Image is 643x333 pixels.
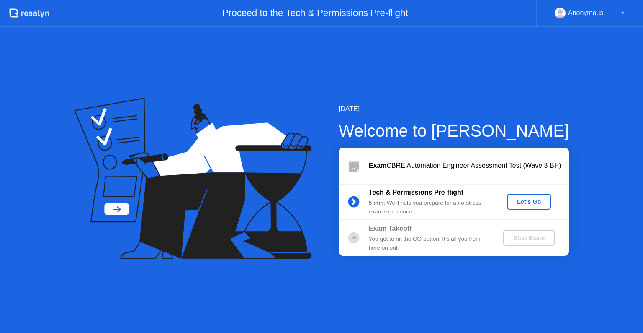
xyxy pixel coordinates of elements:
button: Let's Go [507,194,551,210]
button: Start Exam [503,230,555,246]
div: Start Exam [507,234,551,241]
b: Exam Takeoff [369,225,412,232]
b: 5 min [369,200,384,206]
div: [DATE] [339,104,569,114]
div: CBRE Automation Engineer Assessment Test (Wave 3 BH) [369,161,569,171]
div: ▼ [621,8,625,18]
div: : We’ll help you prepare for a no-stress exam experience [369,199,489,216]
b: Tech & Permissions Pre-flight [369,189,463,196]
div: Let's Go [510,198,548,205]
div: You get to hit the GO button! It’s all you from here on out [369,235,489,252]
div: Welcome to [PERSON_NAME] [339,118,569,143]
div: Anonymous [568,8,604,18]
b: Exam [369,162,387,169]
